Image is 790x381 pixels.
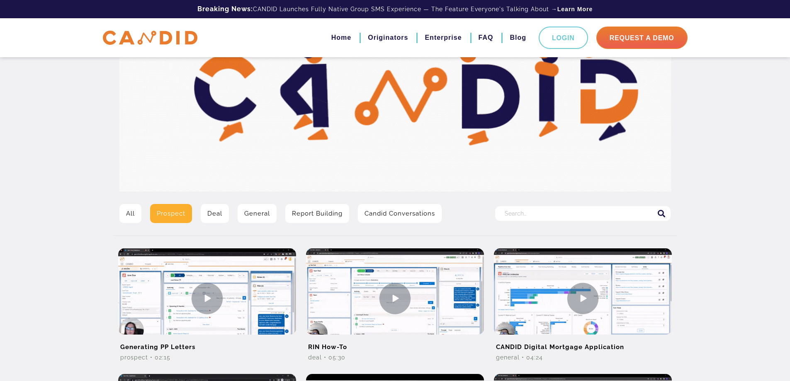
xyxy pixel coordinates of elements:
h2: Generating PP Letters [118,335,296,353]
a: General [238,204,277,223]
img: CANDID APP [103,31,197,45]
a: Report Building [285,204,349,223]
a: Candid Conversations [358,204,442,223]
div: Prospect • 02:15 [118,353,296,362]
div: Deal • 05:30 [306,353,484,362]
h2: CANDID Digital Mortgage Application [494,335,672,353]
a: Blog [510,31,526,45]
a: Login [539,27,588,49]
a: Learn More [557,5,593,13]
a: Enterprise [425,31,462,45]
a: Originators [368,31,408,45]
h2: RIN How-To [306,335,484,353]
img: RIN How-To Video [306,248,484,348]
img: Generating PP Letters Video [118,248,296,348]
a: Request A Demo [596,27,688,49]
a: FAQ [479,31,493,45]
a: Deal [201,204,229,223]
b: Breaking News: [197,5,253,13]
a: Prospect [150,204,192,223]
div: General • 04:24 [494,353,672,362]
a: Home [331,31,351,45]
img: Video Library Hero [119,21,671,192]
a: All [119,204,141,223]
img: CANDID Digital Mortgage Application Video [494,248,672,348]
